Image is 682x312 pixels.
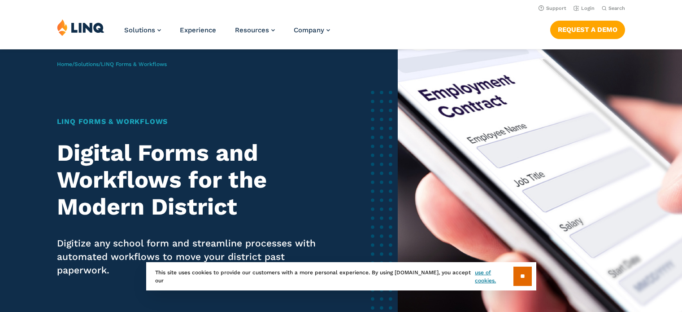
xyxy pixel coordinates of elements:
a: Login [573,5,595,11]
span: Resources [235,26,269,34]
a: use of cookies. [475,268,513,285]
h1: LINQ Forms & Workflows [57,116,326,127]
span: / / [57,61,167,67]
span: Solutions [124,26,155,34]
a: Request a Demo [550,21,625,39]
a: Solutions [74,61,99,67]
a: Home [57,61,72,67]
h2: Digital Forms and Workflows for the Modern District [57,140,326,220]
a: Company [294,26,330,34]
nav: Button Navigation [550,19,625,39]
div: This site uses cookies to provide our customers with a more personal experience. By using [DOMAIN... [146,262,536,290]
span: LINQ Forms & Workflows [101,61,167,67]
span: Company [294,26,324,34]
p: Digitize any school form and streamline processes with automated workflows to move your district ... [57,237,326,277]
a: Solutions [124,26,161,34]
img: LINQ | K‑12 Software [57,19,104,36]
a: Resources [235,26,275,34]
a: Experience [180,26,216,34]
a: Support [539,5,566,11]
span: Search [608,5,625,11]
nav: Primary Navigation [124,19,330,48]
button: Open Search Bar [602,5,625,12]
